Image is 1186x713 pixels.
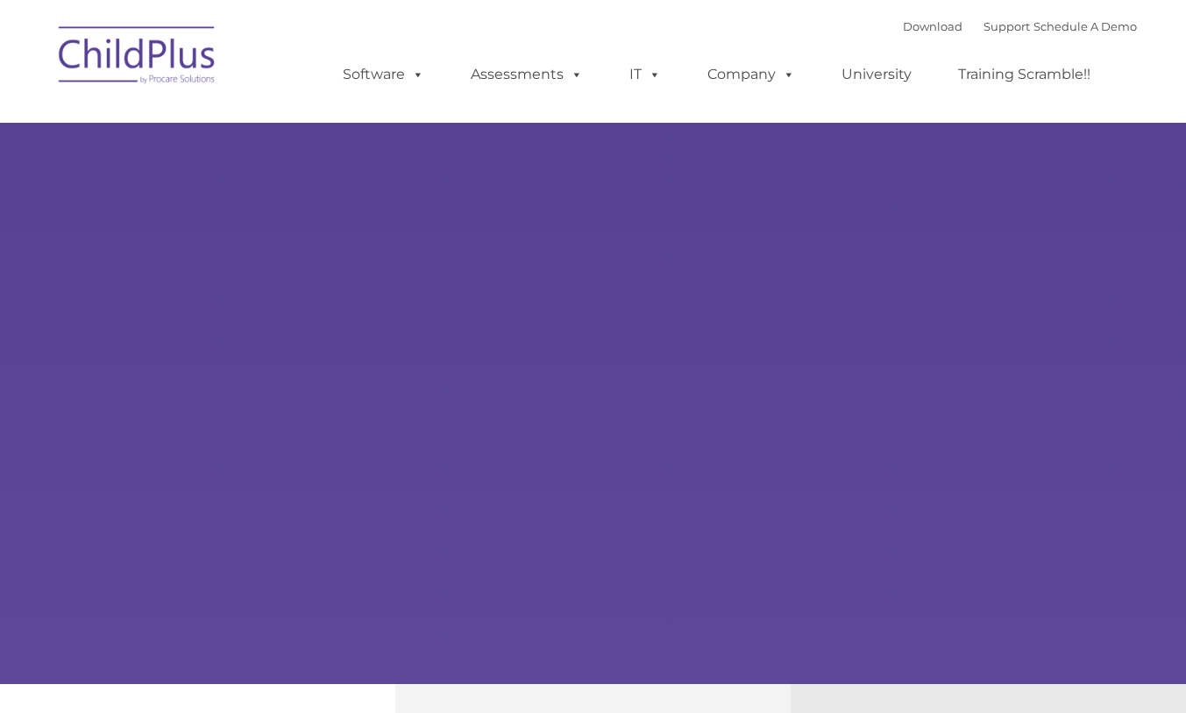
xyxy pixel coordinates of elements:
a: Schedule A Demo [1033,19,1137,33]
a: University [824,57,929,92]
a: Assessments [453,57,600,92]
a: Company [690,57,813,92]
a: IT [612,57,678,92]
a: Download [903,19,962,33]
font: | [903,19,1137,33]
a: Training Scramble!! [941,57,1108,92]
img: ChildPlus by Procare Solutions [50,14,225,102]
a: Software [325,57,442,92]
a: Support [984,19,1030,33]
